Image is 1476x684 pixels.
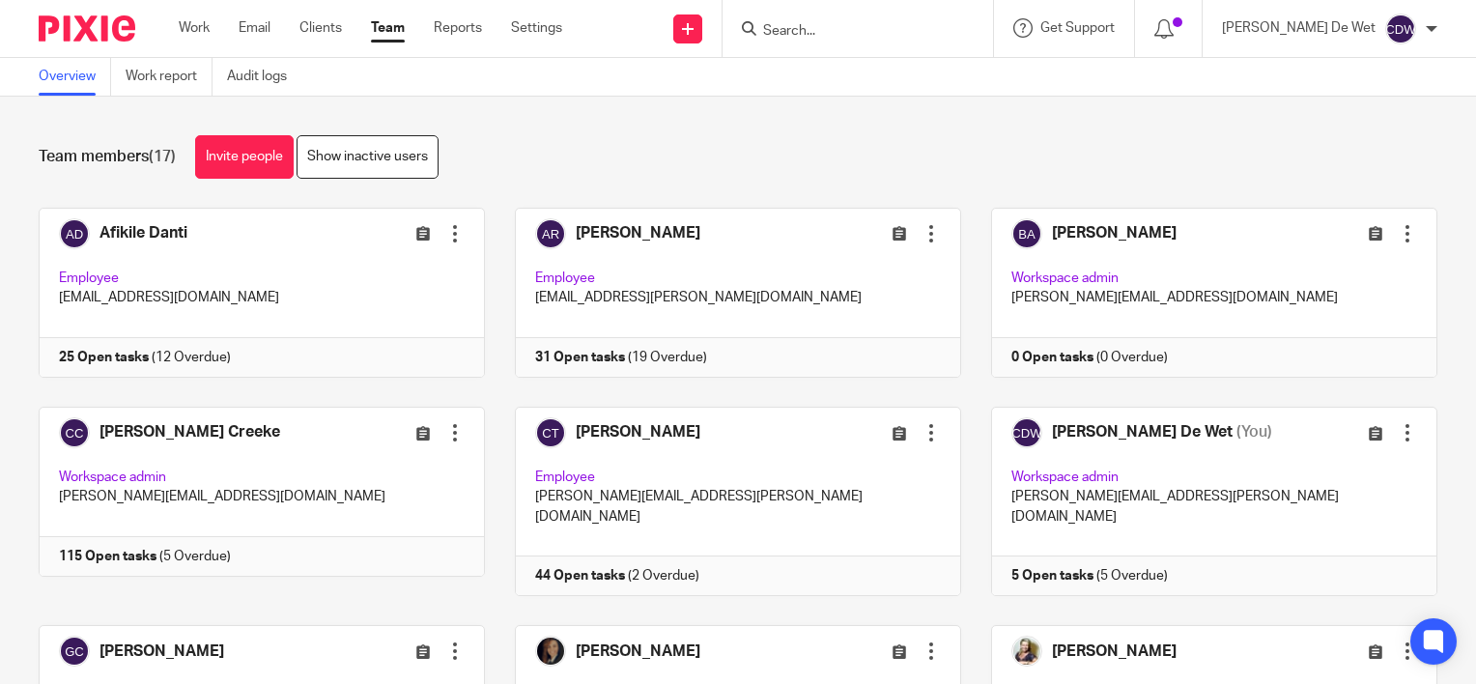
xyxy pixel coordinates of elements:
a: Email [239,18,270,38]
p: [PERSON_NAME] De Wet [1222,18,1376,38]
h1: Team members [39,147,176,167]
a: Work report [126,58,213,96]
input: Search [761,23,935,41]
a: Show inactive users [297,135,439,179]
img: Pixie [39,15,135,42]
a: Audit logs [227,58,301,96]
span: Get Support [1040,21,1115,35]
span: (17) [149,149,176,164]
a: Reports [434,18,482,38]
a: Invite people [195,135,294,179]
a: Clients [299,18,342,38]
a: Overview [39,58,111,96]
img: svg%3E [1385,14,1416,44]
a: Settings [511,18,562,38]
a: Team [371,18,405,38]
a: Work [179,18,210,38]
